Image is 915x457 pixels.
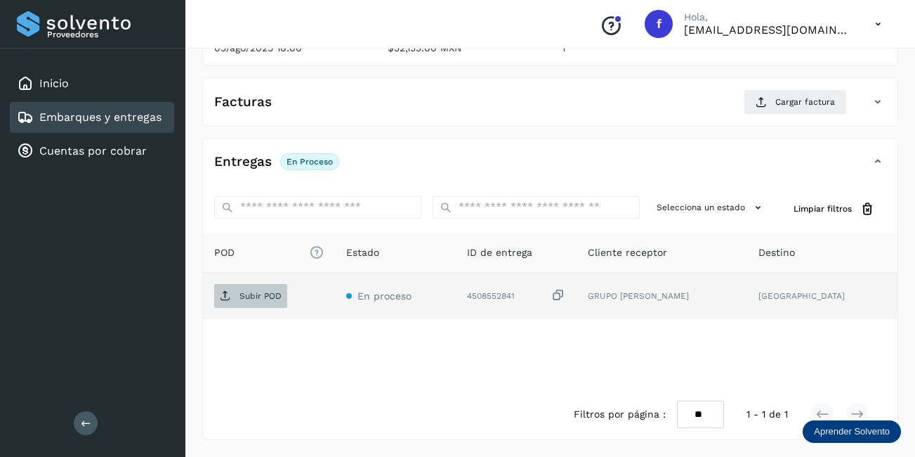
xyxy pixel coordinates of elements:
[214,284,287,308] button: Subir POD
[346,245,379,260] span: Estado
[10,68,174,99] div: Inicio
[588,245,667,260] span: Cliente receptor
[239,291,282,301] p: Subir POD
[214,245,324,260] span: POD
[746,407,788,422] span: 1 - 1 de 1
[214,94,272,110] h4: Facturas
[744,89,847,115] button: Cargar factura
[794,202,852,215] span: Limpiar filtros
[10,136,174,167] div: Cuentas por cobrar
[39,77,69,90] a: Inicio
[203,150,897,185] div: EntregasEn proceso
[467,288,565,303] div: 4508552841
[357,290,412,302] span: En proceso
[39,110,162,124] a: Embarques y entregas
[574,407,666,422] span: Filtros por página :
[203,89,897,126] div: FacturasCargar factura
[39,144,147,157] a: Cuentas por cobrar
[214,154,272,170] h4: Entregas
[651,196,771,219] button: Selecciona un estado
[467,245,532,260] span: ID de entrega
[747,273,897,319] td: [GEOGRAPHIC_DATA]
[287,157,333,167] p: En proceso
[47,30,169,39] p: Proveedores
[10,102,174,133] div: Embarques y entregas
[814,426,890,437] p: Aprender Solvento
[782,196,886,222] button: Limpiar filtros
[758,245,795,260] span: Destino
[684,23,853,37] p: facturacion@protransport.com.mx
[803,420,901,443] div: Aprender Solvento
[684,11,853,23] p: Hola,
[577,273,747,319] td: GRUPO [PERSON_NAME]
[775,96,835,108] span: Cargar factura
